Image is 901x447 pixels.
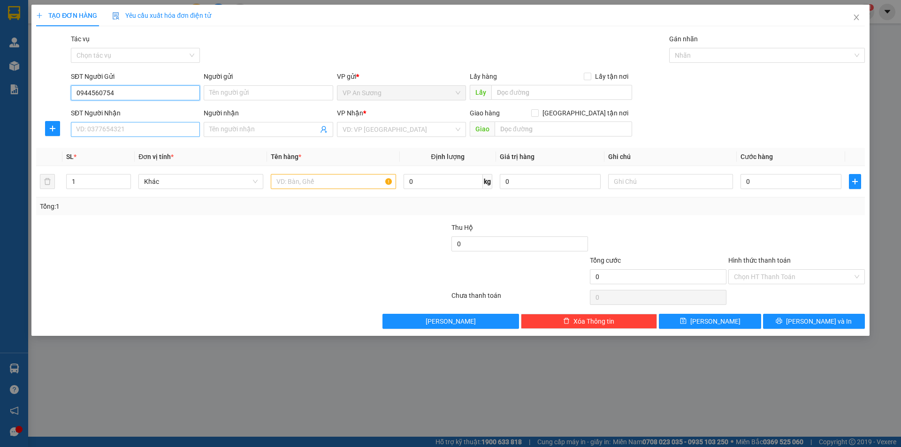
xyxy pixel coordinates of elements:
[36,12,43,19] span: plus
[144,174,258,189] span: Khác
[71,35,90,43] label: Tác vụ
[46,125,60,132] span: plus
[7,49,75,61] div: 100.000
[500,153,534,160] span: Giá trị hàng
[669,35,698,43] label: Gán nhãn
[112,12,120,20] img: icon
[271,174,396,189] input: VD: Bàn, Ghế
[450,290,589,307] div: Chưa thanh toán
[123,65,136,78] span: SL
[500,174,601,189] input: 0
[8,8,74,30] div: VP An Sương
[470,73,497,80] span: Lấy hàng
[80,8,155,30] div: VP 330 [PERSON_NAME]
[573,316,614,326] span: Xóa Thông tin
[343,86,460,100] span: VP An Sương
[539,108,632,118] span: [GEOGRAPHIC_DATA] tận nơi
[843,5,870,31] button: Close
[426,316,476,326] span: [PERSON_NAME]
[80,9,103,19] span: Nhận:
[849,178,861,185] span: plus
[849,174,861,189] button: plus
[71,108,200,118] div: SĐT Người Nhận
[659,314,761,329] button: save[PERSON_NAME]
[491,85,632,100] input: Dọc đường
[763,314,865,329] button: printer[PERSON_NAME] và In
[608,174,733,189] input: Ghi Chú
[591,71,632,82] span: Lấy tận nơi
[431,153,465,160] span: Định lượng
[521,314,657,329] button: deleteXóa Thông tin
[451,224,473,231] span: Thu Hộ
[80,30,155,44] div: 0946931911
[40,201,348,212] div: Tổng: 1
[786,316,852,326] span: [PERSON_NAME] và In
[470,121,495,136] span: Giao
[590,257,621,264] span: Tổng cước
[204,71,333,82] div: Người gửi
[495,121,632,136] input: Dọc đường
[8,9,23,19] span: Gửi:
[204,108,333,118] div: Người nhận
[7,50,22,60] span: CR :
[382,314,519,329] button: [PERSON_NAME]
[483,174,492,189] span: kg
[40,174,55,189] button: delete
[337,109,363,117] span: VP Nhận
[66,153,74,160] span: SL
[138,153,174,160] span: Đơn vị tính
[45,121,60,136] button: plus
[71,71,200,82] div: SĐT Người Gửi
[741,153,773,160] span: Cước hàng
[36,12,97,19] span: TẠO ĐƠN HÀNG
[112,12,211,19] span: Yêu cầu xuất hóa đơn điện tử
[8,30,74,44] div: 0913735026
[563,318,570,325] span: delete
[470,85,491,100] span: Lấy
[271,153,301,160] span: Tên hàng
[728,257,791,264] label: Hình thức thanh toán
[853,14,860,21] span: close
[8,66,155,78] div: Tên hàng: 1BAO CA FE ( : 1 )
[320,126,328,133] span: user-add
[470,109,500,117] span: Giao hàng
[604,148,737,166] th: Ghi chú
[776,318,782,325] span: printer
[690,316,741,326] span: [PERSON_NAME]
[680,318,687,325] span: save
[337,71,466,82] div: VP gửi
